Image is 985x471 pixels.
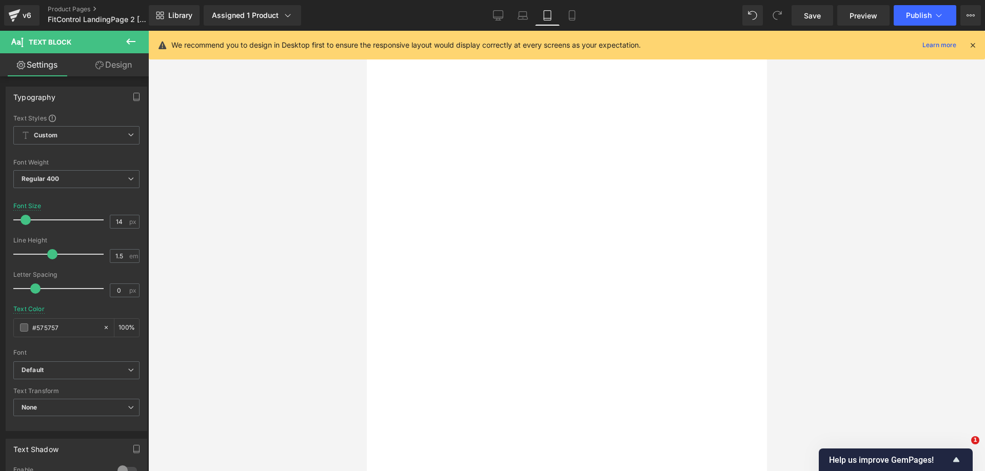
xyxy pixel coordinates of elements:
div: Letter Spacing [13,271,140,278]
a: Learn more [918,39,960,51]
span: Help us improve GemPages! [829,455,950,465]
div: Text Transform [13,387,140,395]
div: Text Color [13,305,45,313]
button: More [960,5,981,26]
button: Show survey - Help us improve GemPages! [829,454,962,466]
a: Tablet [535,5,560,26]
span: Preview [850,10,877,21]
input: Color [32,322,98,333]
div: Font Size [13,202,42,210]
a: v6 [4,5,40,26]
div: Font [13,349,140,356]
div: v6 [21,9,33,22]
span: Library [168,11,192,20]
button: Redo [767,5,787,26]
span: Text Block [29,38,71,46]
a: New Library [149,5,200,26]
div: Text Shadow [13,439,58,454]
a: Laptop [510,5,535,26]
a: Mobile [560,5,584,26]
a: Desktop [486,5,510,26]
span: Save [804,10,821,21]
span: px [129,287,138,294]
iframe: Intercom live chat [950,436,975,461]
div: Typography [13,87,55,101]
span: FitControl LandingPage 2 [SHOMUGO 2025-09] [48,15,146,24]
div: Text Styles [13,114,140,122]
div: Line Height [13,237,140,244]
div: Assigned 1 Product [212,10,293,21]
span: 1 [971,436,979,444]
button: Undo [742,5,763,26]
a: Design [76,53,151,76]
b: Custom [34,131,57,140]
span: em [129,253,138,259]
div: Font Weight [13,159,140,166]
i: Default [22,366,44,375]
a: Preview [837,5,890,26]
div: % [114,319,139,337]
b: None [22,403,37,411]
span: px [129,218,138,225]
span: Publish [906,11,932,19]
b: Regular 400 [22,175,60,182]
p: We recommend you to design in Desktop first to ensure the responsive layout would display correct... [171,39,641,51]
a: Product Pages [48,5,166,13]
button: Publish [894,5,956,26]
